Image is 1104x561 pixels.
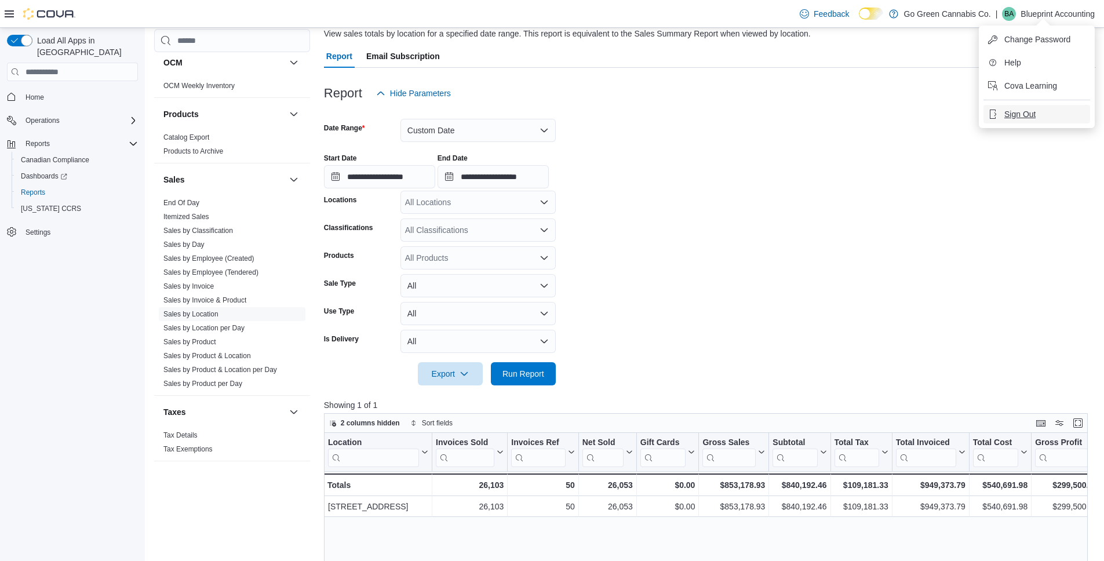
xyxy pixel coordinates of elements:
button: Total Cost [973,438,1028,467]
span: Itemized Sales [163,212,209,221]
button: Operations [2,112,143,129]
div: Total Invoiced [895,438,956,467]
button: Reports [12,184,143,201]
div: $299,500.48 [1035,500,1098,514]
a: [US_STATE] CCRS [16,202,86,216]
button: Open list of options [540,253,549,263]
span: Dashboards [21,172,67,181]
button: Total Invoiced [895,438,965,467]
div: Total Invoiced [895,438,956,449]
a: Sales by Invoice [163,282,214,290]
a: Sales by Classification [163,227,233,235]
button: Open list of options [540,198,549,207]
label: Products [324,251,354,260]
label: Is Delivery [324,334,359,344]
h3: Sales [163,174,185,185]
button: Products [287,107,301,121]
button: Reports [21,137,54,151]
span: Canadian Compliance [21,155,89,165]
a: Home [21,90,49,104]
span: Sales by Location [163,309,218,319]
span: Reports [21,188,45,197]
span: Sales by Product per Day [163,379,242,388]
a: Tax Details [163,431,198,439]
div: $949,373.79 [896,500,965,514]
button: OCM [287,56,301,70]
div: Invoices Ref [511,438,565,467]
span: Cova Learning [1004,80,1057,92]
a: Sales by Location [163,310,218,318]
span: Home [21,89,138,104]
p: | [996,7,998,21]
button: Sign Out [983,105,1090,123]
span: Tax Details [163,431,198,440]
button: Subtotal [773,438,826,467]
label: Use Type [324,307,354,316]
div: Invoices Sold [436,438,494,449]
button: All [400,274,556,297]
span: Canadian Compliance [16,153,138,167]
div: $840,192.46 [773,500,826,514]
div: Total Tax [834,438,879,449]
button: Hide Parameters [371,82,456,105]
span: 2 columns hidden [341,418,400,428]
a: Sales by Product per Day [163,380,242,388]
span: Home [25,93,44,102]
span: Help [1004,57,1021,68]
div: $540,691.98 [973,500,1028,514]
button: Keyboard shortcuts [1034,416,1048,430]
button: Operations [21,114,64,128]
span: Sales by Classification [163,226,233,235]
span: Sign Out [1004,108,1036,120]
span: Settings [21,225,138,239]
a: Dashboards [12,168,143,184]
span: Catalog Export [163,133,209,142]
span: Hide Parameters [390,88,451,99]
button: Cova Learning [983,76,1090,95]
a: Sales by Employee (Created) [163,254,254,263]
div: Totals [327,478,428,492]
span: Sales by Product [163,337,216,347]
div: $853,178.93 [702,478,765,492]
button: Total Tax [834,438,888,467]
span: Sales by Location per Day [163,323,245,333]
div: Subtotal [773,438,817,449]
input: Press the down key to open a popover containing a calendar. [438,165,549,188]
div: Subtotal [773,438,817,467]
button: OCM [163,57,285,68]
button: All [400,330,556,353]
div: 26,103 [436,478,504,492]
div: Gross Sales [702,438,756,449]
button: Change Password [983,30,1090,49]
div: 50 [511,500,574,514]
button: Gift Cards [640,438,695,467]
div: Invoices Sold [436,438,494,467]
div: 26,053 [582,500,633,514]
span: End Of Day [163,198,199,207]
button: Reports [2,136,143,152]
span: Washington CCRS [16,202,138,216]
button: Taxes [163,406,285,418]
span: Feedback [814,8,849,20]
p: Go Green Cannabis Co. [904,7,991,21]
button: Run Report [491,362,556,385]
button: Location [328,438,428,467]
label: Classifications [324,223,373,232]
button: Gross Sales [702,438,765,467]
div: Taxes [154,428,310,461]
h3: Taxes [163,406,186,418]
div: Gift Cards [640,438,686,449]
div: Location [328,438,419,449]
span: Sales by Invoice [163,282,214,291]
button: 2 columns hidden [325,416,405,430]
a: Itemized Sales [163,213,209,221]
span: Sales by Product & Location per Day [163,365,277,374]
span: Products to Archive [163,147,223,156]
a: Sales by Location per Day [163,324,245,332]
button: Invoices Sold [436,438,504,467]
button: Display options [1052,416,1066,430]
span: Dashboards [16,169,138,183]
button: Enter fullscreen [1071,416,1085,430]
